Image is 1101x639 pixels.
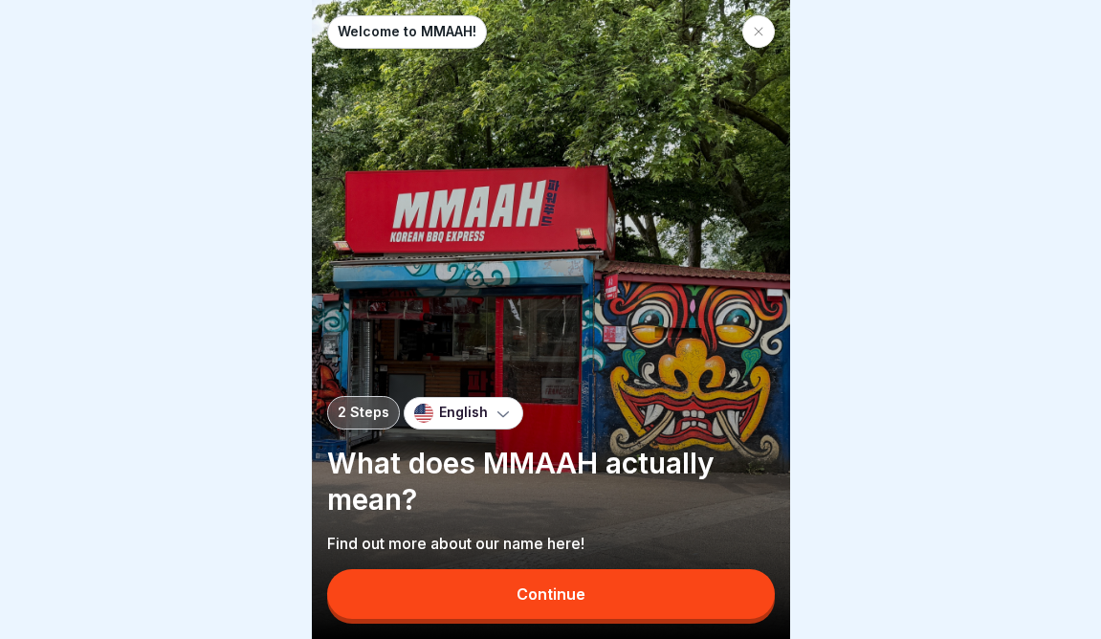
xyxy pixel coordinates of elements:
[517,585,585,603] div: Continue
[327,533,775,554] p: Find out more about our name here!
[327,445,775,518] p: What does MMAAH actually mean?
[414,404,433,423] img: us.svg
[338,405,389,421] p: 2 Steps
[327,569,775,619] button: Continue
[439,405,488,421] p: English
[338,24,476,40] p: Welcome to MMAAH!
